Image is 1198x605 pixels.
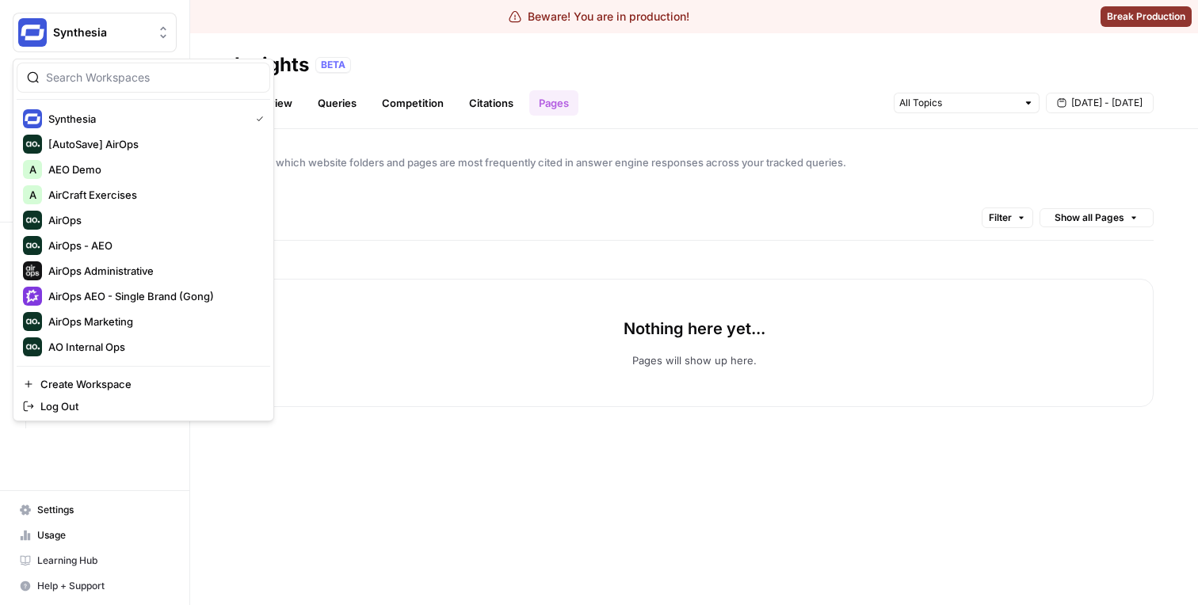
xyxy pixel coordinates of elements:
[372,90,453,116] a: Competition
[624,318,765,340] p: Nothing here yet...
[308,90,366,116] a: Queries
[48,238,258,253] span: AirOps - AEO
[13,13,177,52] button: Workspace: Synthesia
[529,90,578,116] a: Pages
[315,57,351,73] div: BETA
[48,162,258,177] span: AEO Demo
[1101,6,1192,27] button: Break Production
[40,376,258,392] span: Create Workspace
[23,312,42,331] img: AirOps Marketing Logo
[509,9,689,25] div: Beware! You are in production!
[46,70,260,86] input: Search Workspaces
[37,579,170,593] span: Help + Support
[23,287,42,306] img: AirOps AEO - Single Brand (Gong) Logo
[48,212,258,228] span: AirOps
[37,528,170,542] span: Usage
[13,497,177,523] a: Settings
[48,111,243,127] span: Synthesia
[13,548,177,573] a: Learning Hub
[235,154,1154,170] span: Analyze which website folders and pages are most frequently cited in answer engine responses acro...
[982,207,1033,228] button: Filter
[23,135,42,154] img: [AutoSave] AirOps Logo
[989,211,1012,225] span: Filter
[17,395,270,417] a: Log Out
[1107,10,1185,24] span: Break Production
[29,187,36,203] span: A
[37,503,170,517] span: Settings
[235,52,309,78] div: Insights
[29,162,36,177] span: A
[1055,211,1124,225] span: Show all Pages
[1071,96,1143,110] span: [DATE] - [DATE]
[23,337,42,356] img: AO Internal Ops Logo
[23,109,42,128] img: Synthesia Logo
[40,398,258,414] span: Log Out
[48,288,258,304] span: AirOps AEO - Single Brand (Gong)
[48,339,258,355] span: AO Internal Ops
[460,90,523,116] a: Citations
[18,18,47,47] img: Synthesia Logo
[48,314,258,329] span: AirOps Marketing
[632,352,757,368] p: Pages will show up here.
[13,59,274,421] div: Workspace: Synthesia
[48,136,258,152] span: [AutoSave] AirOps
[23,211,42,230] img: AirOps Logo
[23,261,42,280] img: AirOps Administrative Logo
[37,554,170,568] span: Learning Hub
[23,236,42,255] img: AirOps - AEO Logo
[1040,208,1154,227] button: Show all Pages
[53,25,149,40] span: Synthesia
[13,573,177,599] button: Help + Support
[899,95,1017,111] input: All Topics
[48,263,258,279] span: AirOps Administrative
[1046,93,1154,113] button: [DATE] - [DATE]
[17,373,270,395] a: Create Workspace
[13,523,177,548] a: Usage
[48,187,258,203] span: AirCraft Exercises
